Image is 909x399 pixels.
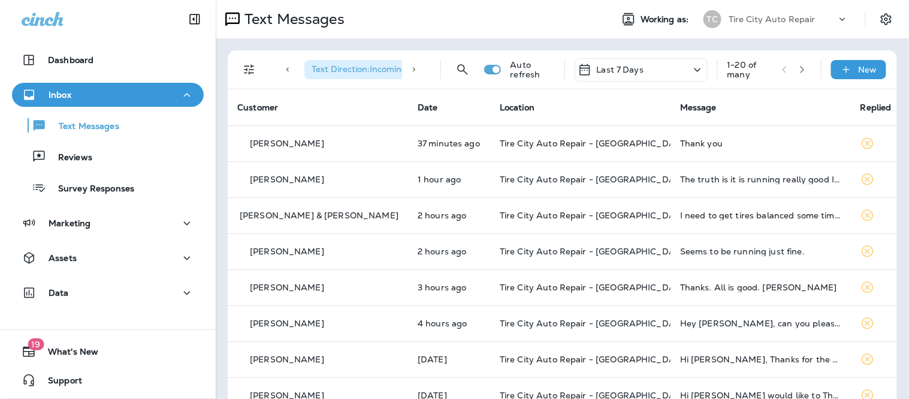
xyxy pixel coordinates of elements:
[500,246,689,257] span: Tire City Auto Repair - [GEOGRAPHIC_DATA]
[46,184,134,195] p: Survey Responses
[418,283,481,292] p: Sep 4, 2025 10:24 AM
[12,368,204,392] button: Support
[597,65,644,74] p: Last 7 Days
[49,253,77,263] p: Assets
[500,318,689,329] span: Tire City Auto Repair - [GEOGRAPHIC_DATA]
[49,288,69,298] p: Data
[28,338,44,350] span: 19
[250,319,324,328] p: [PERSON_NAME]
[240,10,345,28] p: Text Messages
[680,139,841,148] div: Thank you
[418,319,481,328] p: Sep 4, 2025 10:05 AM
[727,60,772,79] div: 1 - 20 of many
[418,139,481,148] p: Sep 4, 2025 01:30 PM
[250,247,324,256] p: [PERSON_NAME]
[47,121,119,133] p: Text Messages
[49,218,90,228] p: Marketing
[500,138,689,149] span: Tire City Auto Repair - [GEOGRAPHIC_DATA]
[46,152,92,164] p: Reviews
[36,347,98,361] span: What's New
[500,282,689,293] span: Tire City Auto Repair - [GEOGRAPHIC_DATA]
[12,281,204,305] button: Data
[250,175,324,184] p: [PERSON_NAME]
[12,144,204,169] button: Reviews
[418,102,438,113] span: Date
[511,60,555,79] p: Auto refresh
[12,83,204,107] button: Inbox
[12,246,204,270] button: Assets
[500,102,534,113] span: Location
[312,64,407,74] span: Text Direction : Incoming
[703,10,721,28] div: TC
[240,211,398,220] p: [PERSON_NAME] & [PERSON_NAME]
[12,175,204,200] button: Survey Responses
[500,210,689,221] span: Tire City Auto Repair - [GEOGRAPHIC_DATA]
[178,7,212,31] button: Collapse Sidebar
[12,48,204,72] button: Dashboard
[12,113,204,138] button: Text Messages
[418,247,481,256] p: Sep 4, 2025 11:26 AM
[859,65,877,74] p: New
[418,355,481,364] p: Sep 3, 2025 11:41 AM
[500,174,689,185] span: Tire City Auto Repair - [GEOGRAPHIC_DATA]
[680,283,841,292] div: Thanks. All is good. Dan
[237,58,261,82] button: Filters
[304,60,427,79] div: Text Direction:Incoming
[641,14,691,25] span: Working as:
[12,211,204,235] button: Marketing
[729,14,816,24] p: Tire City Auto Repair
[237,102,278,113] span: Customer
[250,355,324,364] p: [PERSON_NAME]
[500,354,689,365] span: Tire City Auto Repair - [GEOGRAPHIC_DATA]
[49,90,71,100] p: Inbox
[451,58,475,82] button: Search Messages
[12,340,204,364] button: 19What's New
[250,283,324,292] p: [PERSON_NAME]
[36,376,82,390] span: Support
[418,175,481,184] p: Sep 4, 2025 12:41 PM
[48,55,93,65] p: Dashboard
[250,139,324,148] p: [PERSON_NAME]
[860,102,892,113] span: Replied
[418,211,481,220] p: Sep 4, 2025 11:27 AM
[680,355,841,364] div: Hi Mike, Thanks for the message. Roger will definitely be bringing it back in, but for now we're ...
[680,102,717,113] span: Message
[680,175,841,184] div: The truth is it is running really good I am very happy with your diagnosis on it I've had a few t...
[680,247,841,256] div: Seems to be running just fine.
[680,211,841,220] div: I need to get tires balanced some time. Do I need to make an appointment ?
[875,8,897,30] button: Settings
[680,319,841,328] div: Hey Seth, can you please run this vin number? This lady has owned this jeep for 9 years. yes I kn...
